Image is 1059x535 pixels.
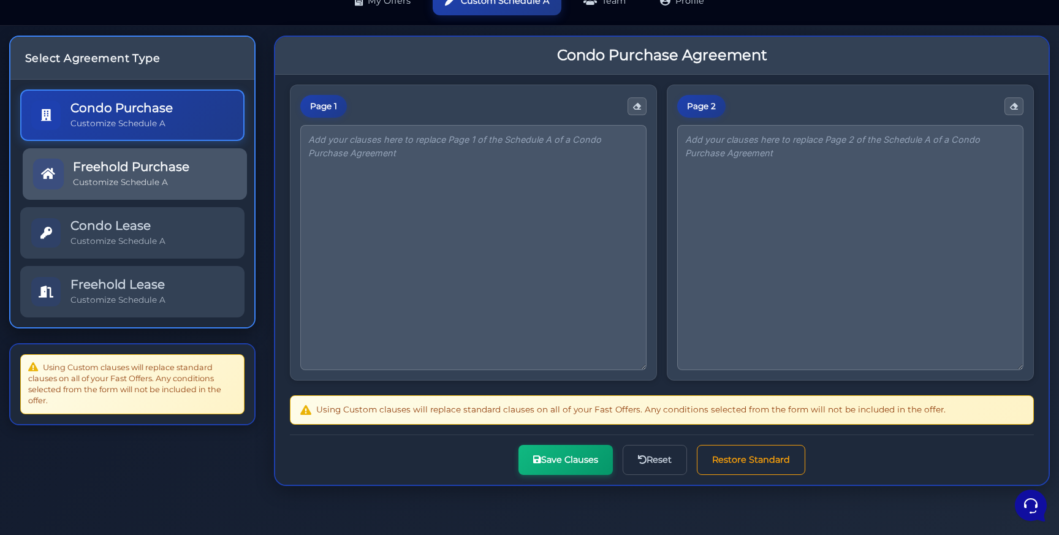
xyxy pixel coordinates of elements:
p: Customize Schedule A [73,176,189,188]
a: Freehold Lease Customize Schedule A [20,266,245,317]
p: Home [37,411,58,422]
a: Open Help Center [153,152,226,162]
div: Page 2 [677,95,726,118]
p: Help [190,411,206,422]
div: Page 1 [300,95,347,118]
iframe: Customerly Messenger Launcher [1012,487,1049,524]
div: Using Custom clauses will replace standard clauses on all of your Fast Offers. Any conditions sel... [20,354,245,414]
h2: Hello test 👋 [10,10,206,29]
span: Your Conversations [20,49,99,59]
img: dark [20,69,44,93]
button: Start a Conversation [20,103,226,127]
button: Restore Standard [697,445,805,475]
h5: Condo Purchase [70,101,173,115]
img: dark [39,69,64,93]
button: Reset [623,445,687,475]
a: See all [198,49,226,59]
h5: Freehold Purchase [73,159,189,174]
a: Condo Purchase Customize Schedule A [20,89,245,141]
p: Customize Schedule A [70,294,165,306]
a: Freehold Purchase Customize Schedule A [23,148,247,200]
h5: Condo Lease [70,218,165,233]
button: Save Clauses [518,445,613,475]
p: Messages [105,411,140,422]
h4: Select Agreement Type [25,51,240,64]
button: Help [160,393,235,422]
span: Start a Conversation [88,110,172,120]
div: Using Custom clauses will replace standard clauses on all of your Fast Offers. Any conditions sel... [290,395,1034,425]
a: Condo Lease Customize Schedule A [20,207,245,259]
h5: Freehold Lease [70,277,165,292]
input: Search for an Article... [28,178,200,191]
button: Messages [85,393,161,422]
span: Find an Answer [20,152,83,162]
h3: Condo Purchase Agreement [557,47,767,64]
button: Home [10,393,85,422]
p: Customize Schedule A [70,118,173,129]
p: Customize Schedule A [70,235,165,247]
